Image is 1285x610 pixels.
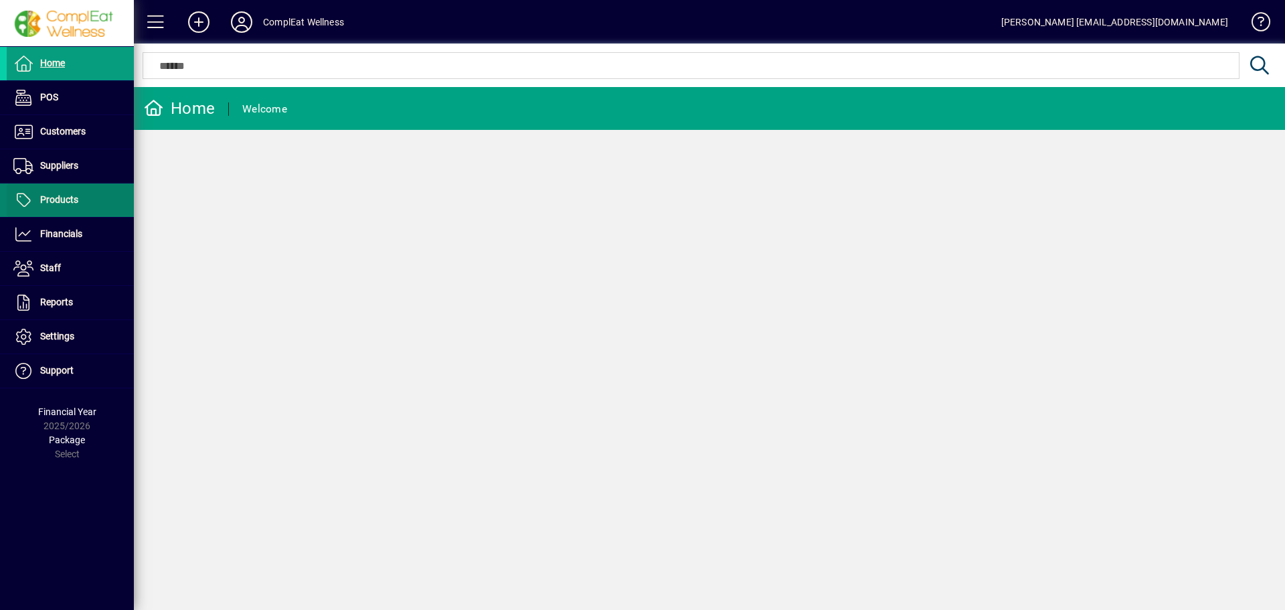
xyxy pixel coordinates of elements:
span: Support [40,365,74,376]
span: Customers [40,126,86,137]
span: Products [40,194,78,205]
span: Financials [40,228,82,239]
a: Products [7,183,134,217]
span: Package [49,435,85,445]
span: Financial Year [38,406,96,417]
span: Home [40,58,65,68]
a: Reports [7,286,134,319]
a: Support [7,354,134,388]
span: Reports [40,297,73,307]
div: ComplEat Wellness [263,11,344,33]
span: POS [40,92,58,102]
a: POS [7,81,134,115]
span: Staff [40,262,61,273]
a: Knowledge Base [1241,3,1268,46]
button: Profile [220,10,263,34]
div: Welcome [242,98,287,120]
a: Suppliers [7,149,134,183]
div: [PERSON_NAME] [EMAIL_ADDRESS][DOMAIN_NAME] [1001,11,1228,33]
a: Financials [7,218,134,251]
a: Staff [7,252,134,285]
a: Customers [7,115,134,149]
span: Settings [40,331,74,341]
a: Settings [7,320,134,354]
button: Add [177,10,220,34]
span: Suppliers [40,160,78,171]
div: Home [144,98,215,119]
